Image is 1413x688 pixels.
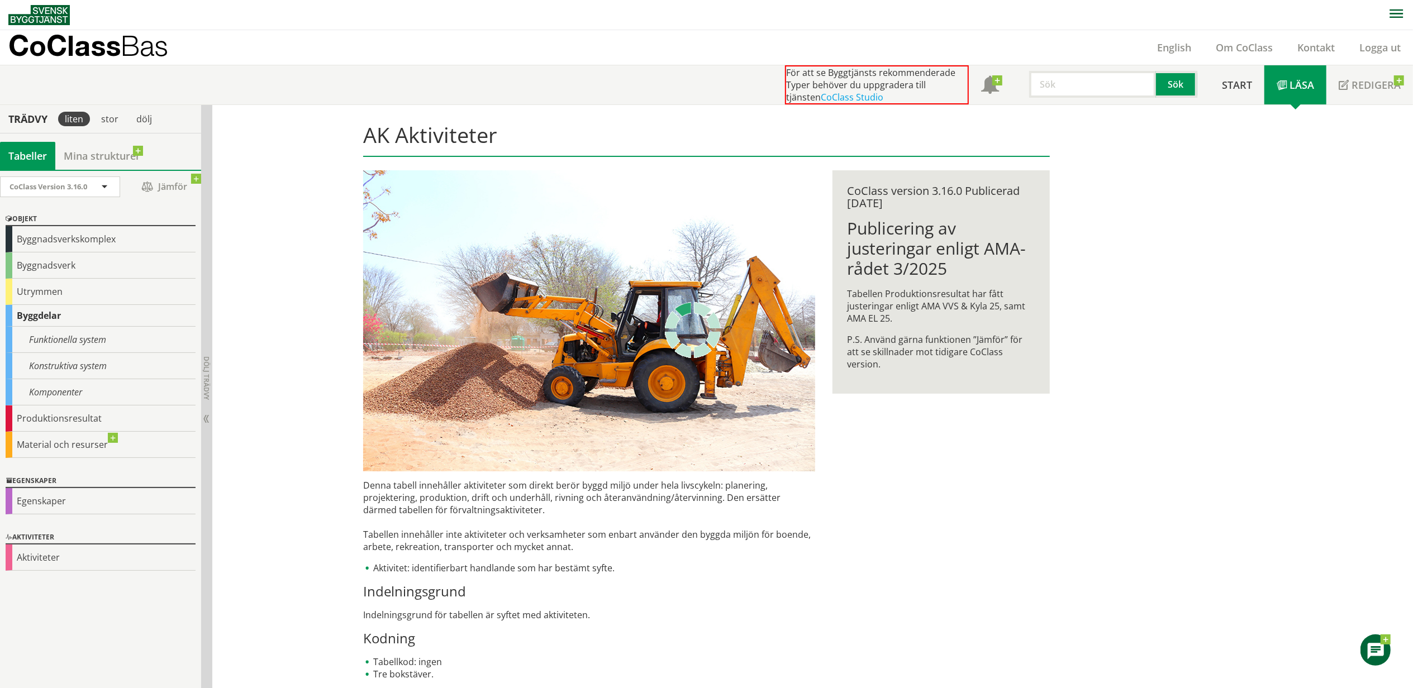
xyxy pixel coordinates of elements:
a: Kontakt [1285,41,1347,54]
div: Aktiviteter [6,544,196,571]
span: Jämför [131,177,198,197]
li: Aktivitet: identifierbart handlande som har bestämt syfte. [363,562,815,574]
div: Byggnadsverkskomplex [6,226,196,252]
h3: Kodning [363,630,815,647]
div: Aktiviteter [6,531,196,544]
h3: Indelningsgrund [363,583,815,600]
div: Konstruktiva system [6,353,196,379]
span: Bas [121,29,168,62]
img: Laddar [665,302,721,358]
div: Utrymmen [6,279,196,305]
a: CoClassBas [8,30,192,65]
span: CoClass Version 3.16.0 [9,181,87,192]
a: English [1145,41,1203,54]
span: Start [1222,78,1252,92]
button: Sök [1156,71,1197,98]
div: Material och resurser [6,432,196,458]
p: P.S. Använd gärna funktionen ”Jämför” för att se skillnader mot tidigare CoClass version. [847,333,1035,370]
h1: Publicering av justeringar enligt AMA-rådet 3/2025 [847,218,1035,279]
div: Produktionsresultat [6,405,196,432]
p: CoClass [8,39,168,52]
li: Tabellkod: ingen [363,656,815,668]
span: Läsa [1290,78,1314,92]
div: Byggdelar [6,305,196,327]
li: Tre bokstäver. [363,668,815,680]
img: Aktiviteter1.jpg [363,170,815,471]
span: Dölj trädvy [202,356,211,400]
div: Trädvy [2,113,54,125]
div: CoClass version 3.16.0 Publicerad [DATE] [847,185,1035,209]
div: stor [94,112,125,126]
h1: AK Aktiviteter [363,122,1050,157]
a: Mina strukturer [55,142,149,170]
a: Redigera [1326,65,1413,104]
div: liten [58,112,90,126]
p: Tabellen Produktionsresultat har fått justeringar enligt AMA VVS & Kyla 25, samt AMA EL 25. [847,288,1035,324]
span: Redigera [1352,78,1401,92]
div: Egenskaper [6,488,196,514]
img: Svensk Byggtjänst [8,5,70,25]
div: Byggnadsverk [6,252,196,279]
a: Start [1210,65,1264,104]
div: Objekt [6,213,196,226]
a: CoClass Studio [821,91,883,103]
div: Egenskaper [6,475,196,488]
a: Om CoClass [1203,41,1285,54]
span: Notifikationer [981,77,999,95]
a: Logga ut [1347,41,1413,54]
div: dölj [130,112,159,126]
div: Komponenter [6,379,196,405]
input: Sök [1029,71,1156,98]
div: Funktionella system [6,327,196,353]
div: För att se Byggtjänsts rekommenderade Typer behöver du uppgradera till tjänsten [785,65,969,104]
a: Läsa [1264,65,1326,104]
